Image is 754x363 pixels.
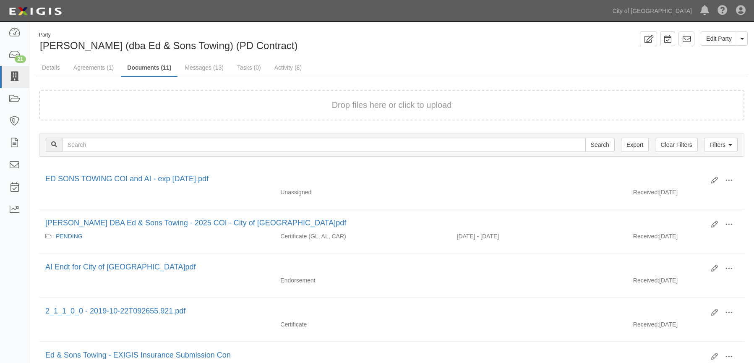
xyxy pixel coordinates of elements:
div: Endorsement [274,276,450,285]
a: Edit Party [701,31,737,46]
div: [DATE] [627,276,744,289]
button: Drop files here or click to upload [332,99,452,111]
div: [DATE] [627,232,744,245]
div: 2_1_1_0_0 - 2019-10-22T092655.921.pdf [45,306,705,317]
div: AI Endt for City of Sacramento.pdf [45,262,705,273]
div: 21 [15,55,26,63]
a: City of [GEOGRAPHIC_DATA] [608,3,696,19]
div: General Liability Auto Liability Cargo [274,232,450,240]
div: Effective 02/05/2025 - Expiration 02/05/2026 [451,232,627,240]
div: Effective - Expiration [451,188,627,188]
p: Received: [633,320,659,329]
a: Documents (11) [121,59,177,77]
a: Clear Filters [655,138,697,152]
div: Party [39,31,297,39]
input: Search [62,138,586,152]
p: Received: [633,188,659,196]
a: Ed & Sons Towing - EXIGIS Insurance Submission Con [45,351,231,359]
i: Help Center - Complianz [717,6,728,16]
a: ED SONS TOWING COI and AI - exp [DATE].pdf [45,175,209,183]
a: PENDING [56,233,83,240]
div: [DATE] [627,188,744,201]
a: Messages (13) [178,59,230,76]
input: Search [585,138,615,152]
a: Export [621,138,649,152]
div: Edwin Darwin Bryden (dba Ed & Sons Towing) (PD Contract) [36,31,386,53]
div: Effective - Expiration [451,276,627,277]
a: 2_1_1_0_0 - 2019-10-22T092655.921.pdf [45,307,185,315]
a: Agreements (1) [67,59,120,76]
p: Received: [633,232,659,240]
a: [PERSON_NAME] DBA Ed & Sons Towing - 2025 COI - City of [GEOGRAPHIC_DATA]pdf [45,219,346,227]
div: Unassigned [274,188,450,196]
p: Received: [633,276,659,285]
a: Tasks (0) [231,59,267,76]
img: logo-5460c22ac91f19d4615b14bd174203de0afe785f0fc80cf4dbbc73dc1793850b.png [6,4,64,19]
a: Details [36,59,66,76]
div: PENDING [45,232,268,240]
div: Effective - Expiration [451,320,627,321]
div: Ed Bryden DBA Ed & Sons Towing - 2025 COI - City of Sacramento.pdf [45,218,705,229]
span: [PERSON_NAME] (dba Ed & Sons Towing) (PD Contract) [40,40,297,51]
a: Filters [704,138,738,152]
div: Certificate [274,320,450,329]
div: ED SONS TOWING COI and AI - exp 2-5-2026.pdf [45,174,705,185]
a: AI Endt for City of [GEOGRAPHIC_DATA]pdf [45,263,196,271]
a: Activity (8) [268,59,308,76]
div: [DATE] [627,320,744,333]
div: Ed & Sons Towing - EXIGIS Insurance Submission Con [45,350,705,361]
